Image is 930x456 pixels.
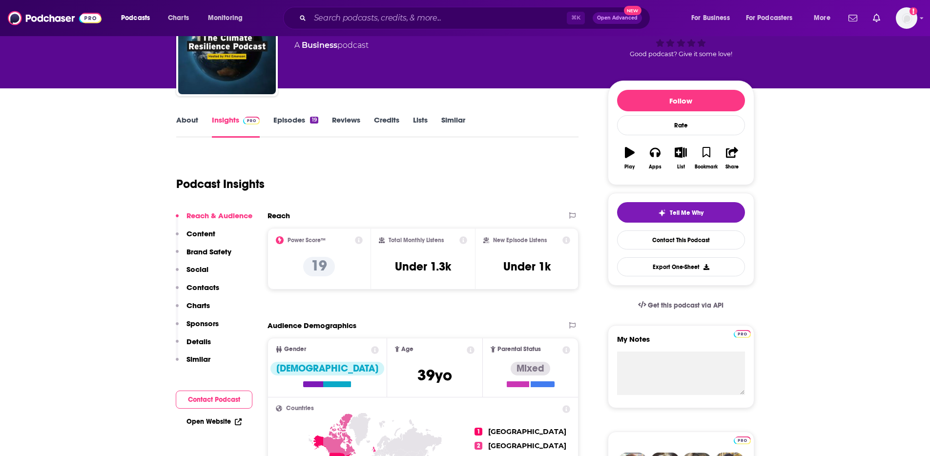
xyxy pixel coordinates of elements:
[617,230,745,249] a: Contact This Podcast
[497,346,541,352] span: Parental Status
[270,362,384,375] div: [DEMOGRAPHIC_DATA]
[896,7,917,29] span: Logged in as Marketing09
[734,330,751,338] img: Podchaser Pro
[310,117,318,124] div: 19
[617,257,745,276] button: Export One-Sheet
[186,337,211,346] p: Details
[243,117,260,124] img: Podchaser Pro
[734,329,751,338] a: Pro website
[176,283,219,301] button: Contacts
[740,10,807,26] button: open menu
[401,346,413,352] span: Age
[734,435,751,444] a: Pro website
[310,10,567,26] input: Search podcasts, credits, & more...
[268,211,290,220] h2: Reach
[511,362,550,375] div: Mixed
[475,428,482,435] span: 1
[176,337,211,355] button: Details
[186,265,208,274] p: Social
[8,9,102,27] img: Podchaser - Follow, Share and Rate Podcasts
[734,436,751,444] img: Podchaser Pro
[567,12,585,24] span: ⌘ K
[176,229,215,247] button: Content
[417,366,452,385] span: 39 yo
[186,283,219,292] p: Contacts
[630,293,732,317] a: Get this podcast via API
[642,141,668,176] button: Apps
[630,50,732,58] span: Good podcast? Give it some love!
[896,7,917,29] button: Show profile menu
[670,209,703,217] span: Tell Me Why
[593,12,642,24] button: Open AdvancedNew
[725,164,739,170] div: Share
[684,10,742,26] button: open menu
[294,40,369,51] div: A podcast
[302,41,337,50] a: Business
[332,115,360,138] a: Reviews
[691,11,730,25] span: For Business
[488,427,566,436] span: [GEOGRAPHIC_DATA]
[488,441,566,450] span: [GEOGRAPHIC_DATA]
[475,442,482,450] span: 2
[695,164,718,170] div: Bookmark
[374,115,399,138] a: Credits
[413,115,428,138] a: Lists
[658,209,666,217] img: tell me why sparkle
[389,237,444,244] h2: Total Monthly Listens
[869,10,884,26] a: Show notifications dropdown
[186,354,210,364] p: Similar
[286,405,314,412] span: Countries
[162,10,195,26] a: Charts
[503,259,551,274] h3: Under 1k
[677,164,685,170] div: List
[168,11,189,25] span: Charts
[186,211,252,220] p: Reach & Audience
[617,115,745,135] div: Rate
[186,247,231,256] p: Brand Safety
[176,354,210,373] button: Similar
[186,229,215,238] p: Content
[807,10,843,26] button: open menu
[624,164,635,170] div: Play
[648,301,723,310] span: Get this podcast via API
[212,115,260,138] a: InsightsPodchaser Pro
[176,115,198,138] a: About
[746,11,793,25] span: For Podcasters
[288,237,326,244] h2: Power Score™
[303,257,335,276] p: 19
[719,141,744,176] button: Share
[668,141,693,176] button: List
[395,259,451,274] h3: Under 1.3k
[814,11,830,25] span: More
[176,265,208,283] button: Social
[186,319,219,328] p: Sponsors
[201,10,255,26] button: open menu
[896,7,917,29] img: User Profile
[624,6,641,15] span: New
[186,417,242,426] a: Open Website
[292,7,660,29] div: Search podcasts, credits, & more...
[176,319,219,337] button: Sponsors
[121,11,150,25] span: Podcasts
[909,7,917,15] svg: Add a profile image
[617,202,745,223] button: tell me why sparkleTell Me Why
[208,11,243,25] span: Monitoring
[597,16,638,21] span: Open Advanced
[617,141,642,176] button: Play
[176,301,210,319] button: Charts
[114,10,163,26] button: open menu
[617,334,745,352] label: My Notes
[649,164,661,170] div: Apps
[176,391,252,409] button: Contact Podcast
[694,141,719,176] button: Bookmark
[617,90,745,111] button: Follow
[176,247,231,265] button: Brand Safety
[176,211,252,229] button: Reach & Audience
[441,115,465,138] a: Similar
[273,115,318,138] a: Episodes19
[493,237,547,244] h2: New Episode Listens
[284,346,306,352] span: Gender
[176,177,265,191] h1: Podcast Insights
[845,10,861,26] a: Show notifications dropdown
